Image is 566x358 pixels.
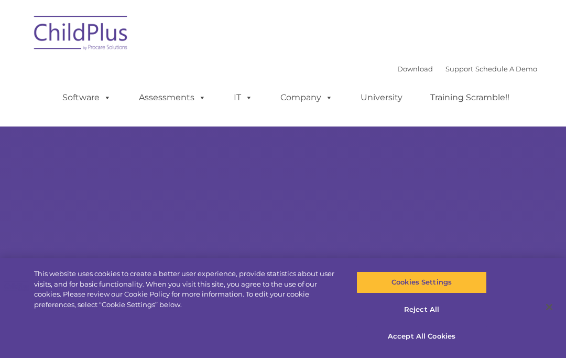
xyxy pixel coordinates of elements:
[356,299,486,321] button: Reject All
[356,325,486,348] button: Accept All Cookies
[356,271,486,293] button: Cookies Settings
[270,87,343,108] a: Company
[128,87,216,108] a: Assessments
[475,65,537,73] a: Schedule A Demo
[397,65,433,73] a: Download
[397,65,537,73] font: |
[538,296,561,319] button: Close
[223,87,263,108] a: IT
[34,269,340,310] div: This website uses cookies to create a better user experience, provide statistics about user visit...
[29,8,134,61] img: ChildPlus by Procare Solutions
[52,87,122,108] a: Software
[420,87,520,108] a: Training Scramble!!
[445,65,473,73] a: Support
[350,87,413,108] a: University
